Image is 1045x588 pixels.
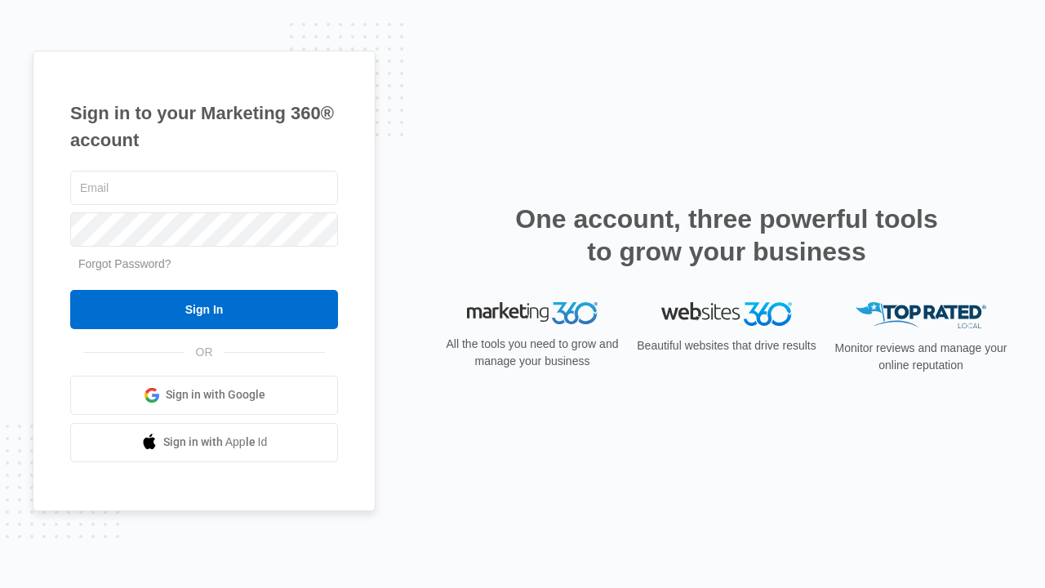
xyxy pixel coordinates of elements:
[467,302,598,325] img: Marketing 360
[829,340,1012,374] p: Monitor reviews and manage your online reputation
[70,290,338,329] input: Sign In
[78,257,171,270] a: Forgot Password?
[70,100,338,154] h1: Sign in to your Marketing 360® account
[185,344,225,361] span: OR
[70,423,338,462] a: Sign in with Apple Id
[661,302,792,326] img: Websites 360
[163,434,268,451] span: Sign in with Apple Id
[166,386,265,403] span: Sign in with Google
[635,337,818,354] p: Beautiful websites that drive results
[441,336,624,370] p: All the tools you need to grow and manage your business
[70,376,338,415] a: Sign in with Google
[856,302,986,329] img: Top Rated Local
[510,203,943,268] h2: One account, three powerful tools to grow your business
[70,171,338,205] input: Email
